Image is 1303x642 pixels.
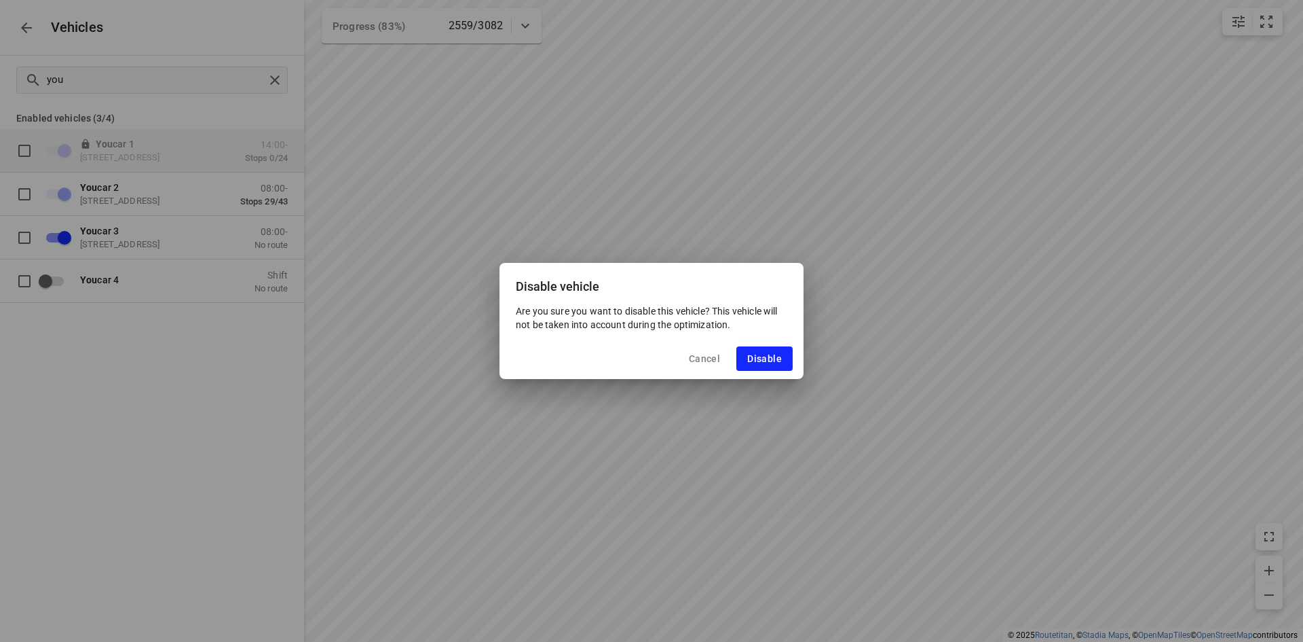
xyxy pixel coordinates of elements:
button: Cancel [678,346,731,371]
span: Disable [747,353,782,364]
button: Disable [736,346,793,371]
span: Cancel [689,353,720,364]
div: Disable vehicle [499,263,804,304]
p: Are you sure you want to disable this vehicle? This vehicle will not be taken into account during... [516,304,787,332]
